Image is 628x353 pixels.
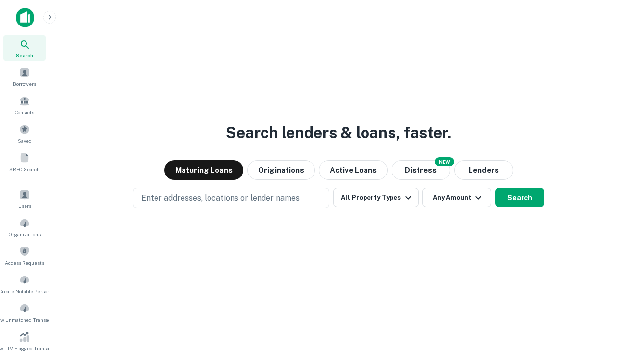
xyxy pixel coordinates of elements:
button: Any Amount [422,188,491,207]
a: Create Notable Person [3,271,46,297]
a: Users [3,185,46,212]
span: SREO Search [9,165,40,173]
span: Access Requests [5,259,44,267]
a: Saved [3,120,46,147]
span: Contacts [15,108,34,116]
button: Search distressed loans with lien and other non-mortgage details. [392,160,450,180]
span: Borrowers [13,80,36,88]
button: Maturing Loans [164,160,243,180]
span: Search [16,51,33,59]
a: Review Unmatched Transactions [3,299,46,326]
p: Enter addresses, locations or lender names [141,192,300,204]
button: Search [495,188,544,207]
a: Organizations [3,214,46,240]
div: NEW [435,157,454,166]
iframe: Chat Widget [579,275,628,322]
button: All Property Types [333,188,419,207]
img: capitalize-icon.png [16,8,34,27]
span: Saved [18,137,32,145]
a: Contacts [3,92,46,118]
button: Active Loans [319,160,388,180]
a: Borrowers [3,63,46,90]
a: Access Requests [3,242,46,269]
button: Lenders [454,160,513,180]
a: Search [3,35,46,61]
a: SREO Search [3,149,46,175]
button: Enter addresses, locations or lender names [133,188,329,208]
span: Users [18,202,31,210]
span: Organizations [9,230,41,238]
h3: Search lenders & loans, faster. [226,121,451,145]
button: Originations [247,160,315,180]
